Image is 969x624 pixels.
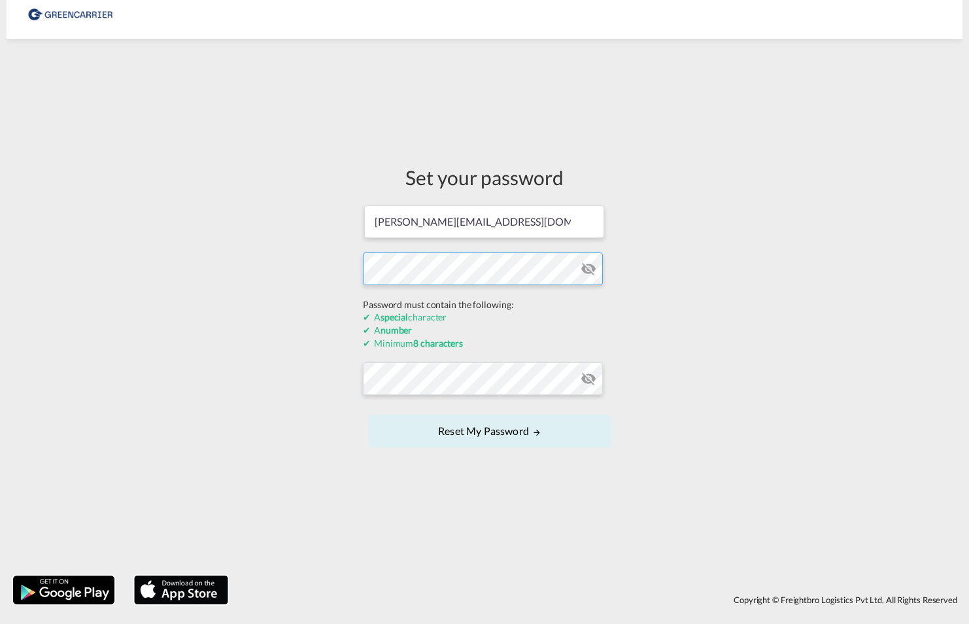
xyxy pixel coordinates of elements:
[235,589,962,611] div: Copyright © Freightbro Logistics Pvt Ltd. All Rights Reserved
[368,415,611,447] button: UPDATE MY PASSWORD
[381,324,412,336] b: number
[364,205,604,238] input: Email address
[12,574,116,606] img: google.png
[363,337,606,350] div: Minimum
[413,338,463,349] b: 8 characters
[381,311,408,322] b: special
[363,298,606,311] div: Password must contain the following:
[363,164,606,191] div: Set your password
[581,261,596,277] md-icon: icon-eye-off
[363,311,606,324] div: A character
[133,574,229,606] img: apple.png
[363,324,606,337] div: A
[581,371,596,387] md-icon: icon-eye-off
